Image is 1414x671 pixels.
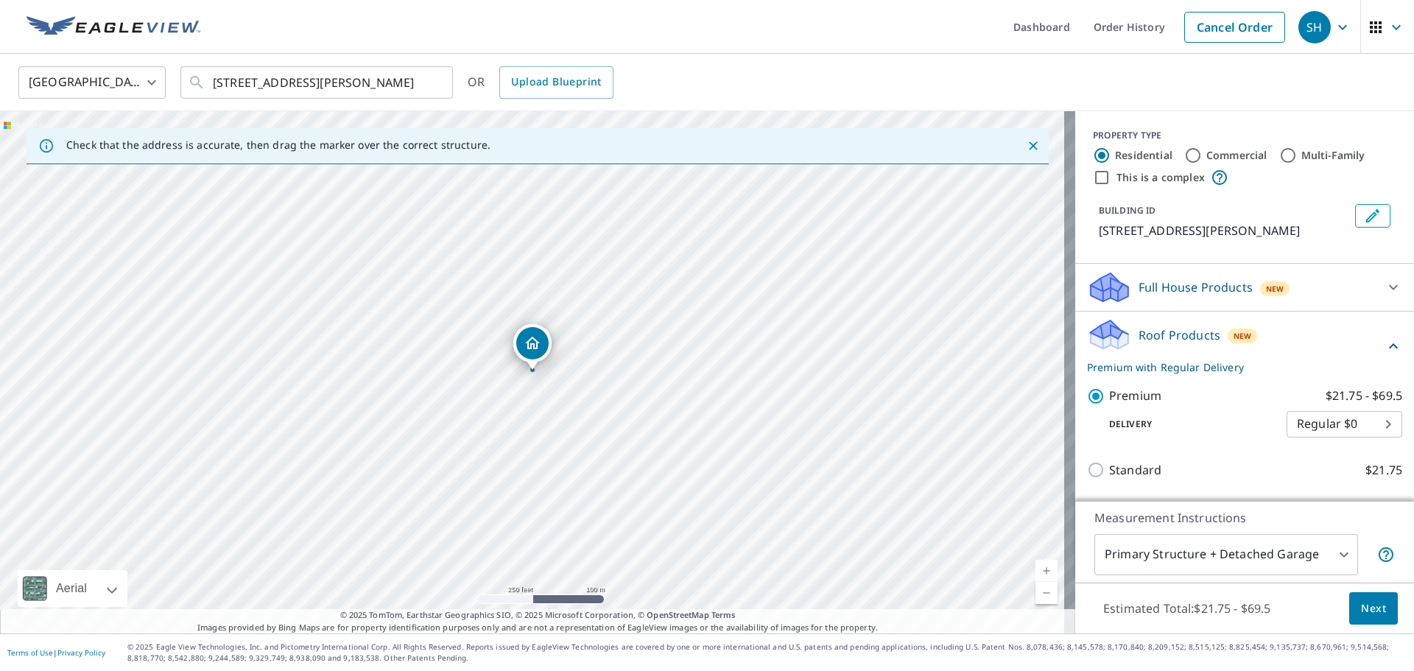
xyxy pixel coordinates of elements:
[1206,148,1267,163] label: Commercial
[511,73,601,91] span: Upload Blueprint
[1301,148,1365,163] label: Multi-Family
[1087,359,1385,375] p: Premium with Regular Delivery
[1115,148,1172,163] label: Residential
[7,647,53,658] a: Terms of Use
[1349,592,1398,625] button: Next
[468,66,613,99] div: OR
[1109,387,1161,405] p: Premium
[1116,170,1205,185] label: This is a complex
[1035,560,1058,582] a: Current Level 17, Zoom In
[513,324,552,370] div: Dropped pin, building 1, Residential property, 121 Dundee Pl Saint Johns, FL 32259
[499,66,613,99] a: Upload Blueprint
[1099,204,1156,217] p: BUILDING ID
[1035,582,1058,604] a: Current Level 17, Zoom Out
[1087,317,1402,375] div: Roof ProductsNewPremium with Regular Delivery
[1094,534,1358,575] div: Primary Structure + Detached Garage
[1094,509,1395,527] p: Measurement Instructions
[1087,270,1402,305] div: Full House ProductsNew
[1139,278,1253,296] p: Full House Products
[1326,387,1402,405] p: $21.75 - $69.5
[1099,222,1349,239] p: [STREET_ADDRESS][PERSON_NAME]
[1087,418,1287,431] p: Delivery
[1091,592,1283,625] p: Estimated Total: $21.75 - $69.5
[711,609,736,620] a: Terms
[18,62,166,103] div: [GEOGRAPHIC_DATA]
[127,642,1407,664] p: © 2025 Eagle View Technologies, Inc. and Pictometry International Corp. All Rights Reserved. Repo...
[66,138,490,152] p: Check that the address is accurate, then drag the marker over the correct structure.
[57,647,105,658] a: Privacy Policy
[1365,461,1402,479] p: $21.75
[1234,330,1252,342] span: New
[18,570,127,607] div: Aerial
[1361,600,1386,618] span: Next
[1298,11,1331,43] div: SH
[1266,283,1284,295] span: New
[1355,204,1390,228] button: Edit building 1
[1024,136,1043,155] button: Close
[1139,326,1220,344] p: Roof Products
[52,570,91,607] div: Aerial
[647,609,708,620] a: OpenStreetMap
[7,648,105,657] p: |
[27,16,200,38] img: EV Logo
[213,62,423,103] input: Search by address or latitude-longitude
[1377,546,1395,563] span: Your report will include the primary structure and a detached garage if one exists.
[1184,12,1285,43] a: Cancel Order
[340,609,736,622] span: © 2025 TomTom, Earthstar Geographics SIO, © 2025 Microsoft Corporation, ©
[1093,129,1396,142] div: PROPERTY TYPE
[1109,461,1161,479] p: Standard
[1287,404,1402,445] div: Regular $0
